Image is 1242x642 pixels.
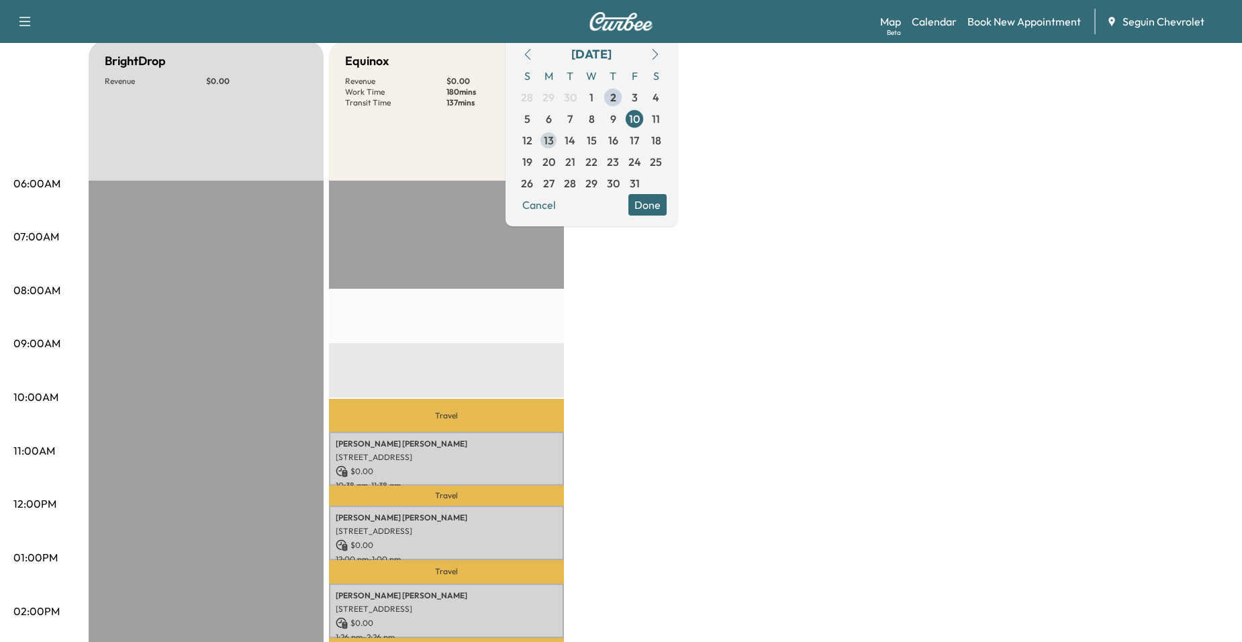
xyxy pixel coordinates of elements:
[630,175,640,191] span: 31
[610,111,616,127] span: 9
[608,132,618,148] span: 16
[653,89,659,105] span: 4
[645,65,667,87] span: S
[564,89,577,105] span: 30
[546,111,552,127] span: 6
[521,89,533,105] span: 28
[565,132,575,148] span: 14
[345,97,446,108] p: Transit Time
[651,132,661,148] span: 18
[542,89,555,105] span: 29
[13,282,60,298] p: 08:00AM
[336,452,557,463] p: [STREET_ADDRESS]
[13,603,60,619] p: 02:00PM
[336,512,557,523] p: [PERSON_NAME] [PERSON_NAME]
[336,554,557,565] p: 12:00 pm - 1:00 pm
[13,549,58,565] p: 01:00PM
[446,76,548,87] p: $ 0.00
[336,539,557,551] p: $ 0.00
[589,89,593,105] span: 1
[521,175,533,191] span: 26
[650,154,662,170] span: 25
[336,439,557,449] p: [PERSON_NAME] [PERSON_NAME]
[544,132,554,148] span: 13
[336,604,557,614] p: [STREET_ADDRESS]
[336,465,557,477] p: $ 0.00
[516,194,562,216] button: Cancel
[329,399,564,431] p: Travel
[559,65,581,87] span: T
[13,228,59,244] p: 07:00AM
[610,89,616,105] span: 2
[524,111,530,127] span: 5
[13,496,56,512] p: 12:00PM
[446,87,548,97] p: 180 mins
[336,617,557,629] p: $ 0.00
[13,443,55,459] p: 11:00AM
[105,76,206,87] p: Revenue
[543,175,555,191] span: 27
[336,590,557,601] p: [PERSON_NAME] [PERSON_NAME]
[880,13,901,30] a: MapBeta
[329,560,564,584] p: Travel
[607,175,620,191] span: 30
[628,154,641,170] span: 24
[652,111,660,127] span: 11
[345,76,446,87] p: Revenue
[602,65,624,87] span: T
[13,335,60,351] p: 09:00AM
[565,154,575,170] span: 21
[345,87,446,97] p: Work Time
[632,89,638,105] span: 3
[206,76,307,87] p: $ 0.00
[345,52,389,71] h5: Equinox
[13,389,58,405] p: 10:00AM
[336,526,557,537] p: [STREET_ADDRESS]
[581,65,602,87] span: W
[589,12,653,31] img: Curbee Logo
[624,65,645,87] span: F
[105,52,166,71] h5: BrightDrop
[329,486,564,506] p: Travel
[630,132,639,148] span: 17
[585,154,598,170] span: 22
[538,65,559,87] span: M
[607,154,619,170] span: 23
[516,65,538,87] span: S
[967,13,1081,30] a: Book New Appointment
[336,480,557,491] p: 10:38 am - 11:38 am
[567,111,573,127] span: 7
[13,175,60,191] p: 06:00AM
[564,175,576,191] span: 28
[912,13,957,30] a: Calendar
[542,154,555,170] span: 20
[1122,13,1204,30] span: Seguin Chevrolet
[522,132,532,148] span: 12
[589,111,595,127] span: 8
[585,175,598,191] span: 29
[629,111,640,127] span: 10
[446,97,548,108] p: 137 mins
[522,154,532,170] span: 19
[587,132,597,148] span: 15
[628,194,667,216] button: Done
[887,28,901,38] div: Beta
[571,45,612,64] div: [DATE]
